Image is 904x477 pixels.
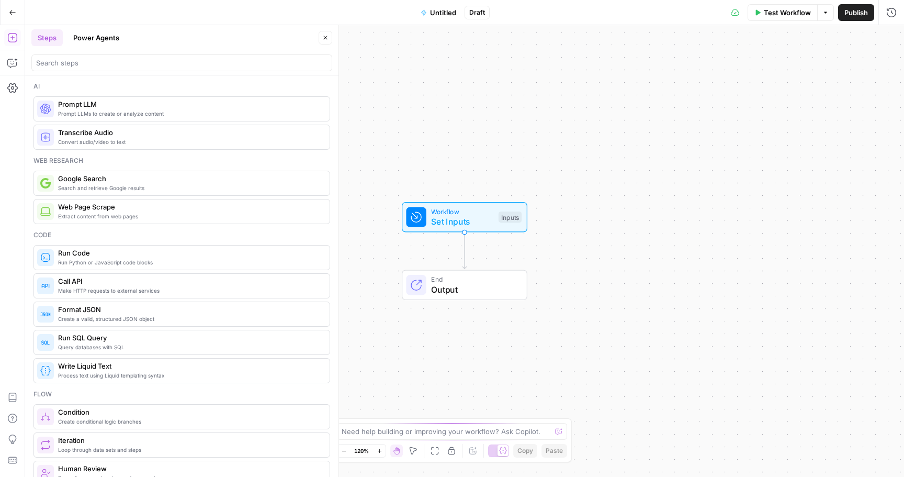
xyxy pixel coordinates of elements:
span: 120% [354,447,369,455]
input: Search steps [36,58,327,68]
span: Search and retrieve Google results [58,184,321,192]
button: Power Agents [67,29,126,46]
span: Human Review [58,463,321,474]
button: Untitled [414,4,462,21]
span: Publish [844,7,868,18]
span: Untitled [430,7,456,18]
div: Flow [33,390,330,399]
span: Draft [469,8,485,17]
span: Workflow [431,206,493,216]
span: Convert audio/video to text [58,138,321,146]
span: Extract content from web pages [58,212,321,220]
span: Web Page Scrape [58,202,321,212]
span: Create conditional logic branches [58,417,321,426]
div: EndOutput [367,270,562,301]
span: Google Search [58,173,321,184]
button: Test Workflow [748,4,817,21]
span: Write Liquid Text [58,361,321,371]
span: Run SQL Query [58,332,321,343]
span: Iteration [58,435,321,446]
div: Ai [33,82,330,91]
span: Call API [58,276,321,286]
span: Paste [546,446,563,456]
span: Condition [58,407,321,417]
g: Edge from start to end [462,232,466,269]
span: Prompt LLM [58,99,321,109]
span: Loop through data sets and steps [58,446,321,454]
span: Process text using Liquid templating syntax [58,371,321,380]
span: Make HTTP requests to external services [58,286,321,295]
div: Code [33,230,330,240]
button: Paste [541,444,567,458]
div: Web research [33,156,330,165]
div: Inputs [499,212,522,223]
button: Publish [838,4,874,21]
span: Run Code [58,248,321,258]
span: End [431,274,516,284]
div: WorkflowSet InputsInputs [367,202,562,232]
span: Set Inputs [431,215,493,228]
button: Steps [31,29,63,46]
span: Format JSON [58,304,321,315]
span: Create a valid, structured JSON object [58,315,321,323]
span: Test Workflow [764,7,811,18]
span: Prompt LLMs to create or analyze content [58,109,321,118]
span: Transcribe Audio [58,127,321,138]
span: Output [431,283,516,296]
span: Run Python or JavaScript code blocks [58,258,321,267]
span: Copy [517,446,533,456]
button: Copy [513,444,537,458]
span: Query databases with SQL [58,343,321,351]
